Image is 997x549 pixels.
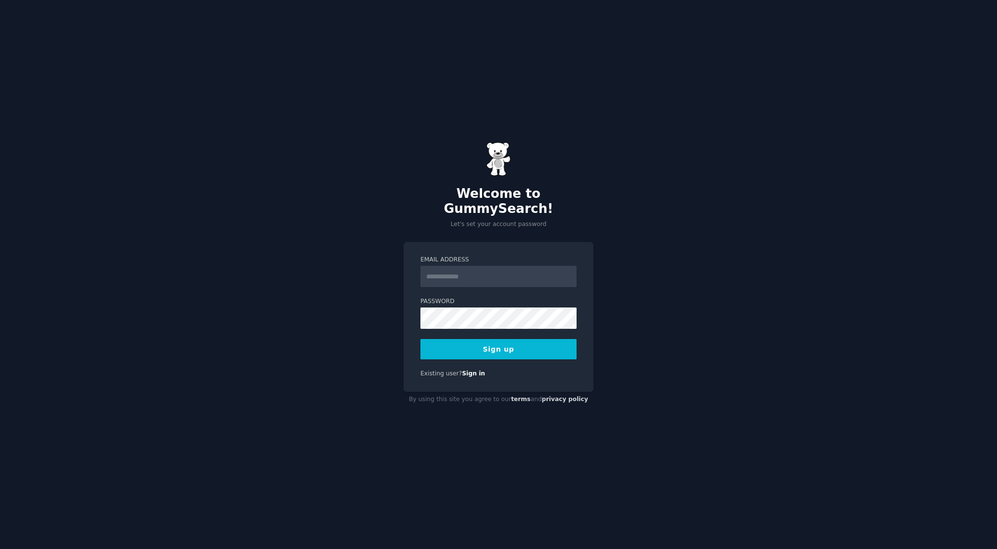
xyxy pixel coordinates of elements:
div: By using this site you agree to our and [403,392,594,407]
label: Email Address [420,256,577,264]
a: privacy policy [542,396,588,403]
span: Existing user? [420,370,462,377]
img: Gummy Bear [486,142,511,176]
label: Password [420,297,577,306]
h2: Welcome to GummySearch! [403,186,594,217]
button: Sign up [420,339,577,359]
a: Sign in [462,370,485,377]
p: Let's set your account password [403,220,594,229]
a: terms [511,396,531,403]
